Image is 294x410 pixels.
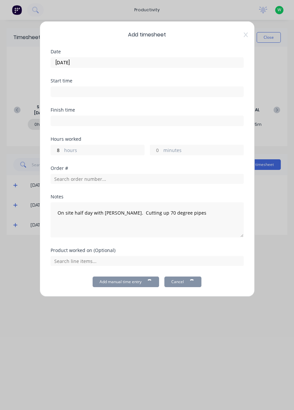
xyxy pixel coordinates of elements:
input: 0 [150,145,162,155]
input: Search line items... [51,256,244,266]
div: Date [51,49,244,54]
div: Hours worked [51,137,244,141]
label: minutes [163,147,243,155]
button: Add manual time entry [93,277,159,287]
input: 0 [51,145,63,155]
span: Add timesheet [51,31,244,39]
input: Search order number... [51,174,244,184]
div: Product worked on (Optional) [51,248,244,253]
textarea: On site half day with [PERSON_NAME]. Cutting up 70 degree pipes [51,202,244,237]
label: hours [64,147,144,155]
div: Order # [51,166,244,171]
div: Start time [51,78,244,83]
button: Cancel [164,277,201,287]
div: Finish time [51,108,244,112]
div: Notes [51,194,244,199]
